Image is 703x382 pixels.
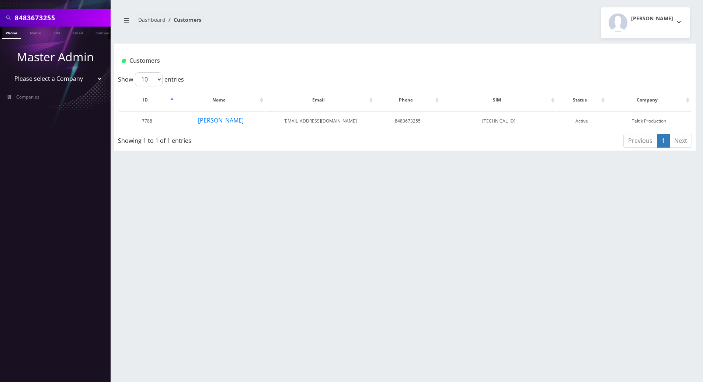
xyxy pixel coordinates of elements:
[92,27,116,38] a: Company
[15,11,109,25] input: Search All Companies
[557,89,606,111] th: Status: activate to sort column ascending
[38,0,57,8] strong: Global
[631,16,673,22] h2: [PERSON_NAME]
[441,111,556,130] td: [TECHNICAL_ID]
[120,12,400,33] nav: breadcrumb
[657,134,670,148] a: 1
[16,94,39,100] span: Companies
[607,111,691,130] td: Teltik Production
[266,89,375,111] th: Email: activate to sort column ascending
[135,72,163,86] select: Showentries
[623,134,657,148] a: Previous
[375,111,440,130] td: 8483673255
[118,133,352,145] div: Showing 1 to 1 of 1 entries
[441,89,556,111] th: SIM: activate to sort column ascending
[601,7,690,38] button: [PERSON_NAME]
[119,89,175,111] th: ID: activate to sort column descending
[607,89,691,111] th: Company: activate to sort column ascending
[118,72,184,86] label: Show entries
[669,134,692,148] a: Next
[557,111,606,130] td: Active
[69,27,87,38] a: Email
[138,16,166,23] a: Dashboard
[119,111,175,130] td: 7788
[50,27,64,38] a: SIM
[2,27,21,39] a: Phone
[26,27,45,38] a: Name
[198,116,244,125] button: [PERSON_NAME]
[176,89,265,111] th: Name: activate to sort column ascending
[122,57,592,64] h1: Customers
[266,111,375,130] td: [EMAIL_ADDRESS][DOMAIN_NAME]
[375,89,440,111] th: Phone: activate to sort column ascending
[166,16,201,24] li: Customers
